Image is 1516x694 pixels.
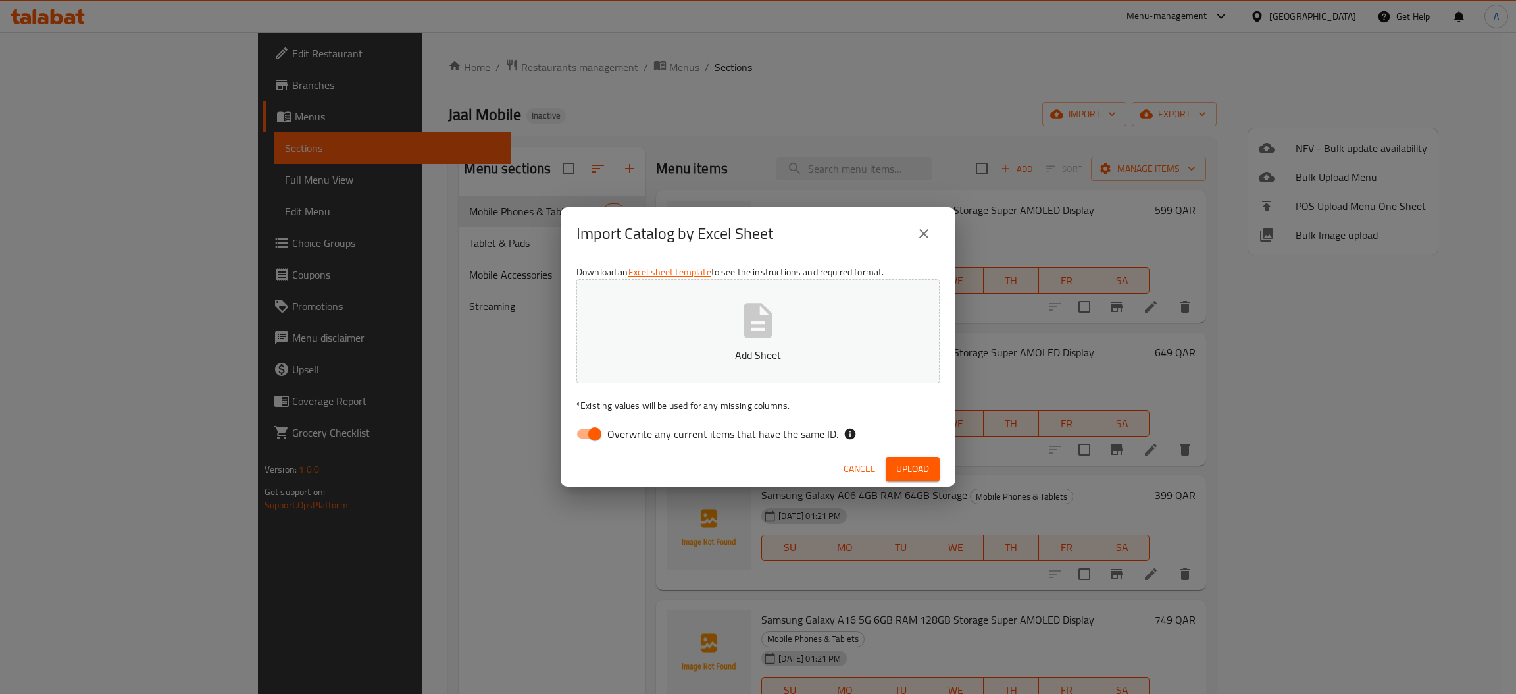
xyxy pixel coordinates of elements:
p: Add Sheet [597,347,919,363]
span: Overwrite any current items that have the same ID. [607,426,838,442]
button: Upload [886,457,940,481]
svg: If the overwrite option isn't selected, then the items that match an existing ID will be ignored ... [844,427,857,440]
button: Add Sheet [576,279,940,383]
p: Existing values will be used for any missing columns. [576,399,940,412]
div: Download an to see the instructions and required format. [561,260,955,451]
a: Excel sheet template [628,263,711,280]
span: Upload [896,461,929,477]
button: close [908,218,940,250]
h2: Import Catalog by Excel Sheet [576,223,773,244]
button: Cancel [838,457,880,481]
span: Cancel [844,461,875,477]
